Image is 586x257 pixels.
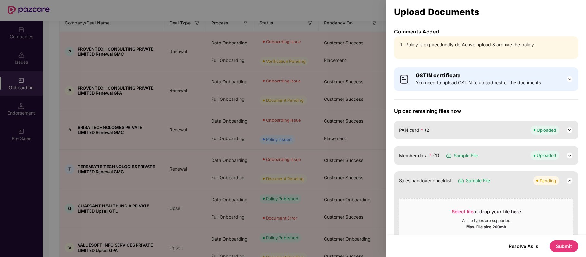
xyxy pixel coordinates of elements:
span: Sales handover checklist [399,177,451,184]
p: Comments Added [394,28,578,35]
b: GSTIN certificate [416,72,461,79]
span: Sample File [454,152,478,159]
button: Submit [550,240,578,252]
div: Pending [540,177,556,184]
span: Select fileor drop your file hereAll file types are supportedMax. File size 200mb [399,204,573,234]
div: or drop your file here [452,208,521,218]
span: You need to upload GSTIN to upload rest of the documents [416,79,541,86]
li: Policy is expired,kindly do Active upload & archive the policy. [405,41,573,48]
span: Upload remaining files now [394,108,578,114]
img: svg+xml;base64,PHN2ZyB3aWR0aD0iMjQiIGhlaWdodD0iMjQiIHZpZXdCb3g9IjAgMCAyNCAyNCIgZmlsbD0ibm9uZSIgeG... [566,177,573,185]
button: Resolve As Is [502,242,545,251]
img: svg+xml;base64,PHN2ZyB3aWR0aD0iMjQiIGhlaWdodD0iMjQiIHZpZXdCb3g9IjAgMCAyNCAyNCIgZmlsbD0ibm9uZSIgeG... [566,126,573,134]
div: Upload Documents [394,8,578,15]
img: svg+xml;base64,PHN2ZyB3aWR0aD0iMjQiIGhlaWdodD0iMjQiIHZpZXdCb3g9IjAgMCAyNCAyNCIgZmlsbD0ibm9uZSIgeG... [566,75,573,83]
img: svg+xml;base64,PHN2ZyB3aWR0aD0iMjQiIGhlaWdodD0iMjQiIHZpZXdCb3g9IjAgMCAyNCAyNCIgZmlsbD0ibm9uZSIgeG... [566,152,573,159]
span: PAN card (2) [399,127,431,134]
img: svg+xml;base64,PHN2ZyB3aWR0aD0iMTYiIGhlaWdodD0iMTciIHZpZXdCb3g9IjAgMCAxNiAxNyIgZmlsbD0ibm9uZSIgeG... [446,152,452,159]
div: All file types are supported [462,218,510,223]
img: svg+xml;base64,PHN2ZyB4bWxucz0iaHR0cDovL3d3dy53My5vcmcvMjAwMC9zdmciIHdpZHRoPSI0MCIgaGVpZ2h0PSI0MC... [399,74,409,84]
img: svg+xml;base64,PHN2ZyB3aWR0aD0iMTYiIGhlaWdodD0iMTciIHZpZXdCb3g9IjAgMCAxNiAxNyIgZmlsbD0ibm9uZSIgeG... [458,177,464,184]
div: Max. File size 200mb [466,223,506,230]
div: Uploaded [537,152,556,158]
div: Uploaded [537,127,556,133]
span: Select file [452,209,473,214]
span: Sample File [466,177,490,184]
span: Member data (1) [399,152,439,159]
